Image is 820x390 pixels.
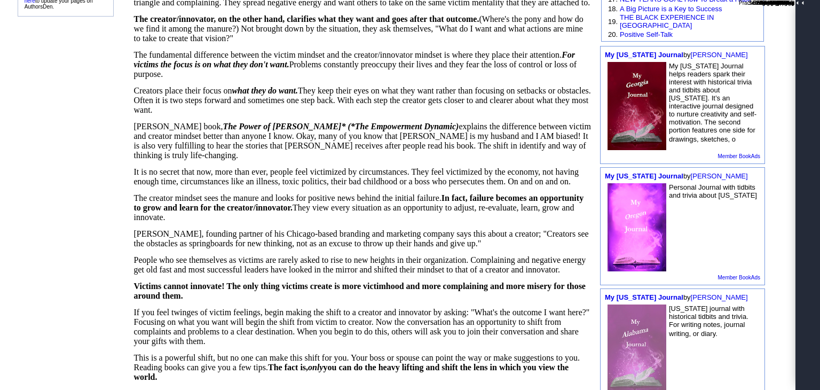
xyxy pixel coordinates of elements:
[608,30,618,38] font: 20.
[669,183,757,199] font: Personal Journal with tidbits and trivia about [US_STATE]
[308,363,323,372] i: only
[133,229,588,248] span: [PERSON_NAME], founding partner of his Chicago-based branding and marketing company says this abo...
[268,363,439,372] b: The fact is, you can do the heavy lifting and
[133,122,591,160] span: [PERSON_NAME] book, explains the difference between victim and creator mindset better than anyone...
[133,14,583,43] span: (Where's the pony and how do we find it among the manure?) Not brought down by the situation, the...
[133,50,575,69] i: For victims the
[605,172,683,180] a: My [US_STATE] Journal
[133,282,585,300] span: Victims cannot innovate! The only thing victims create is more victimhood and more complaining an...
[605,172,748,180] font: by
[691,293,748,301] a: [PERSON_NAME]
[669,305,748,338] font: [US_STATE] journal with historical tidbits and trivia. For writing notes, journal writing, or diary.
[620,30,673,38] a: Positive Self-Talk
[605,51,683,59] a: My [US_STATE] Journal
[605,51,748,59] font: by
[133,14,479,24] span: The creator/innovator, on the other hand, clarifies what they want and goes after that outcome.
[691,172,748,180] a: [PERSON_NAME]
[605,293,683,301] a: My [US_STATE] Journal
[133,50,577,79] span: The fundamental difference between the victim mindset and the creator/innovator mindset is where ...
[201,203,293,212] b: for the creator/innovator.
[133,255,586,274] span: People who see themselves as victims are rarely asked to rise to new heights in their organizatio...
[691,51,748,59] a: [PERSON_NAME]
[223,122,459,131] i: The Power of [PERSON_NAME]* (*The Empowerment Dynamic)
[718,275,760,280] a: Member BookAds
[133,308,589,346] span: If you feel twinges of victim feelings, begin making the shift to a creator and innovator by aski...
[608,183,666,271] img: 77852.jpg
[133,193,584,222] span: The creator mindset sees the manure and looks for positive news behind the initial failure. They ...
[608,18,618,26] font: 19.
[605,293,748,301] font: by
[133,363,569,381] b: shift the lens in which you view the world.
[174,60,289,69] i: focus is on what they don't want.
[133,86,590,114] span: Creators place their focus on They keep their eyes on what they want rather than focusing on setb...
[133,167,579,186] span: It is no secret that now, more than ever, people feel victimized by circumstances. They feel vict...
[608,5,618,13] font: 18.
[608,62,666,150] img: 75131.jpg
[620,5,722,13] a: A Big Picture is a Key to Success
[133,193,584,212] b: In fact, failure becomes an opportunity to grow and learn
[133,353,579,381] span: This is a powerful shift, but no one can make this shift for you. Your boss or spouse can point t...
[669,62,756,143] font: My [US_STATE] Journal helps readers spark their interest with historical trivia and tidbits about...
[232,86,298,95] i: what they do want.
[620,13,714,29] a: THE BLACK EXPERIENCE IN [GEOGRAPHIC_DATA]
[718,153,760,159] a: Member BookAds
